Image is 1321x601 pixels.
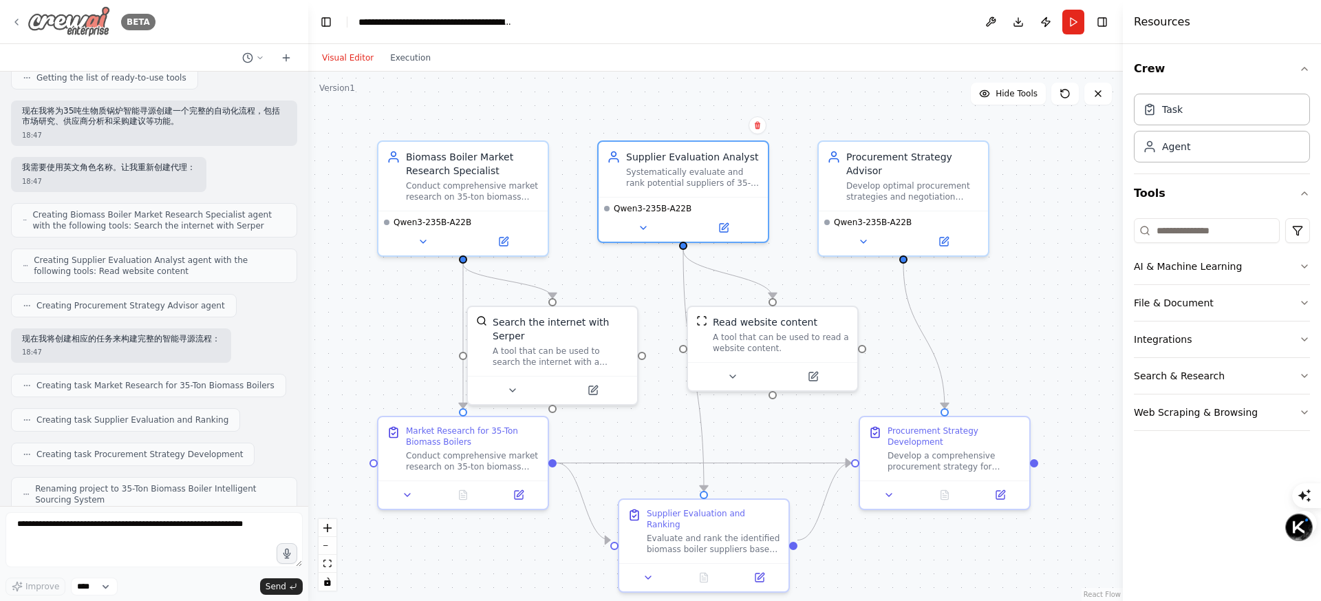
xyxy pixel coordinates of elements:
a: React Flow attribution [1084,591,1121,598]
button: No output available [675,569,733,586]
g: Edge from 066911ff-61ea-48e9-96fc-e8f624ffdd44 to 53309aea-62cc-4e05-b073-e5fa654c074b [456,264,559,298]
span: Send [266,581,286,592]
div: BETA [121,14,155,30]
button: Open in side panel [464,233,542,250]
p: 我需要使用英文角色名称。让我重新创建代理： [22,162,195,173]
div: Conduct comprehensive market research on 35-ton biomass boilers, analyzing technical specificatio... [406,180,539,202]
button: AI & Machine Learning [1134,249,1310,284]
span: Improve [25,581,59,592]
span: Creating Procurement Strategy Advisor agent [36,300,225,311]
button: Visual Editor [314,50,382,66]
button: Open in side panel [495,487,542,503]
div: Conduct comprehensive market research on 35-ton biomass boilers including: technical specificatio... [406,450,539,472]
button: Click to speak your automation idea [277,543,297,564]
div: A tool that can be used to search the internet with a search_query. Supports different search typ... [493,346,629,368]
div: Version 1 [319,83,355,94]
button: No output available [916,487,974,503]
nav: breadcrumb [358,15,513,29]
button: Delete node [749,116,766,134]
button: Open in side panel [735,569,783,586]
button: zoom out [319,537,336,555]
button: Crew [1134,50,1310,88]
div: Search the internet with Serper [493,315,629,343]
button: Open in side panel [685,220,762,236]
div: Market Research for 35-Ton Biomass BoilersConduct comprehensive market research on 35-ton biomass... [377,416,549,510]
div: Market Research for 35-Ton Biomass Boilers [406,425,539,447]
g: Edge from b8fd5a3c-4543-4f65-a009-71c2d00f54db to 71da3804-dd05-4afb-8f58-57992783503e [557,456,851,470]
button: Open in side panel [554,382,632,399]
h4: Resources [1134,14,1190,30]
div: React Flow controls [319,519,336,591]
div: Tools [1134,213,1310,442]
button: Hide Tools [971,83,1046,105]
span: Creating task Supplier Evaluation and Ranking [36,414,228,425]
button: zoom in [319,519,336,537]
p: 现在我将为35吨生物质锅炉智能寻源创建一个完整的自动化流程，包括市场研究、供应商分析和采购建议等功能。 [22,106,286,127]
img: SerperDevTool [476,315,487,326]
span: Creating Supplier Evaluation Analyst agent with the following tools: Read website content [34,255,286,277]
span: Renaming project to 35-Ton Biomass Boiler Intelligent Sourcing System [35,483,286,505]
span: Creating task Market Research for 35-Ton Biomass Boilers [36,380,275,391]
div: Biomass Boiler Market Research SpecialistConduct comprehensive market research on 35-ton biomass ... [377,140,549,257]
span: Hide Tools [996,88,1038,99]
p: 现在我将创建相应的任务来构建完整的智能寻源流程： [22,334,220,345]
g: Edge from 066911ff-61ea-48e9-96fc-e8f624ffdd44 to b8fd5a3c-4543-4f65-a009-71c2d00f54db [456,264,470,408]
span: Qwen3-235B-A22B [614,203,691,214]
span: Creating Biomass Boiler Market Research Specialist agent with the following tools: Search the int... [32,209,286,231]
div: Develop a comprehensive procurement strategy for {company_name}'s 35-ton biomass boiler acquisiti... [888,450,1021,472]
g: Edge from ba205720-5d96-4bef-84dd-50f17f38c67f to 71da3804-dd05-4afb-8f58-57992783503e [797,456,851,547]
div: Biomass Boiler Market Research Specialist [406,150,539,178]
div: Supplier Evaluation Analyst [626,150,760,164]
div: Read website content [713,315,817,329]
div: Procurement Strategy DevelopmentDevelop a comprehensive procurement strategy for {company_name}'s... [859,416,1031,510]
div: SerperDevToolSearch the internet with SerperA tool that can be used to search the internet with a... [466,306,638,405]
div: ScrapeWebsiteToolRead website contentA tool that can be used to read a website content. [687,306,859,392]
g: Edge from bac45896-2ed9-4845-870f-9b3c3105864b to 4cf16f35-6187-4958-a113-27a69556258f [676,250,780,298]
g: Edge from b8fd5a3c-4543-4f65-a009-71c2d00f54db to ba205720-5d96-4bef-84dd-50f17f38c67f [557,456,610,547]
button: Search & Research [1134,358,1310,394]
button: Tools [1134,174,1310,213]
g: Edge from c26dbcf6-daf6-42d6-b8eb-46a3b545066a to 71da3804-dd05-4afb-8f58-57992783503e [896,264,952,408]
span: Qwen3-235B-A22B [394,217,471,228]
button: fit view [319,555,336,573]
button: Start a new chat [275,50,297,66]
div: Supplier Evaluation and RankingEvaluate and rank the identified biomass boiler suppliers based on... [618,498,790,593]
div: Evaluate and rank the identified biomass boiler suppliers based on: manufacturing capabilities, q... [647,533,780,555]
button: Execution [382,50,439,66]
div: Systematically evaluate and rank potential suppliers of 35-ton biomass boilers for {company_name}... [626,167,760,189]
button: No output available [434,487,493,503]
div: Procurement Strategy Advisor [846,150,980,178]
div: 18:47 [22,130,286,140]
div: 18:47 [22,347,220,357]
div: Develop optimal procurement strategies and negotiation recommendations for {company_name}'s 35-to... [846,180,980,202]
button: Open in side panel [774,368,852,385]
span: Getting the list of ready-to-use tools [36,72,186,83]
div: Procurement Strategy AdvisorDevelop optimal procurement strategies and negotiation recommendation... [817,140,989,257]
div: 18:47 [22,176,195,187]
button: Improve [6,578,65,595]
div: Procurement Strategy Development [888,425,1021,447]
img: ScrapeWebsiteTool [696,315,707,326]
button: Send [260,578,303,595]
button: Switch to previous chat [237,50,270,66]
button: Open in side panel [905,233,982,250]
button: Integrations [1134,321,1310,357]
div: Task [1162,103,1183,116]
div: Supplier Evaluation and Ranking [647,508,780,530]
button: Open in side panel [976,487,1024,503]
span: Creating task Procurement Strategy Development [36,449,243,460]
button: toggle interactivity [319,573,336,591]
span: Qwen3-235B-A22B [834,217,912,228]
div: A tool that can be used to read a website content. [713,332,849,354]
button: Hide left sidebar [316,12,336,32]
img: Logo [28,6,110,37]
button: Web Scraping & Browsing [1134,394,1310,430]
button: Hide right sidebar [1093,12,1112,32]
div: Supplier Evaluation AnalystSystematically evaluate and rank potential suppliers of 35-ton biomass... [597,140,769,243]
button: File & Document [1134,285,1310,321]
g: Edge from bac45896-2ed9-4845-870f-9b3c3105864b to ba205720-5d96-4bef-84dd-50f17f38c67f [676,250,711,491]
div: Agent [1162,140,1190,154]
div: Crew [1134,88,1310,173]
